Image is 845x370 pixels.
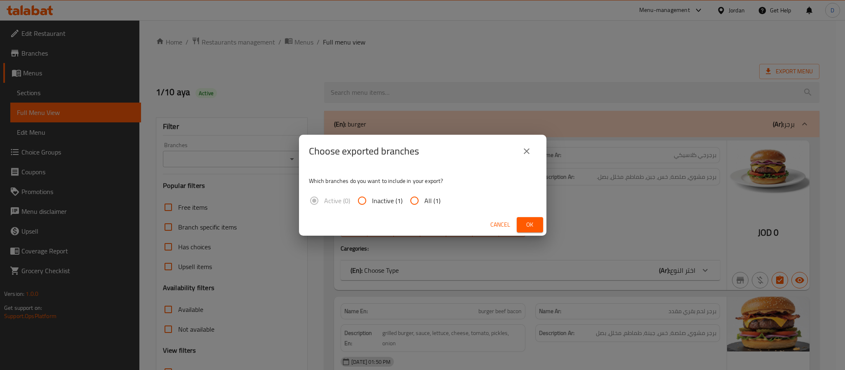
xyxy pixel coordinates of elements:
h2: Choose exported branches [309,145,419,158]
span: Cancel [490,220,510,230]
button: close [517,141,537,161]
span: All (1) [424,196,440,206]
button: Ok [517,217,543,232]
button: Cancel [487,217,513,232]
p: Which branches do you want to include in your export? [309,177,537,185]
span: Ok [523,220,537,230]
span: Active (0) [324,196,350,206]
span: Inactive (1) [372,196,402,206]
